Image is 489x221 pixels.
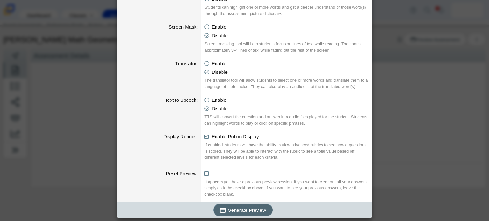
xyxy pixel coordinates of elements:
div: TTS will convert the question and answer into audio files played for the student. Students can hi... [204,114,368,126]
div: The translator tool will allow students to select one or more words and translate them to a langu... [204,77,368,90]
label: Display Rubrics [163,134,198,139]
label: Translator [175,61,198,66]
span: Disable [212,33,228,38]
span: Generate Preview [228,207,266,213]
div: It appears you have a previous preview session. If you want to clear out all your answers, simply... [204,179,368,197]
span: Enable [212,24,227,30]
span: Disable [212,69,228,75]
span: Disable [212,106,228,111]
div: Students can highlight one or more words and get a deeper understand of those word(s) through the... [204,4,368,17]
div: If enabled, students will have the ability to view advanced rubrics to see how a questions is sco... [204,142,368,161]
span: Enable Rubric Display [212,134,259,139]
label: Reset Preview [166,171,198,176]
span: Enable [212,61,227,66]
label: Text to Speech [165,97,198,103]
button: Generate Preview [213,204,273,216]
span: Enable [212,97,227,103]
div: Screen masking tool will help students focus on lines of text while reading. The spans approximat... [204,41,368,53]
label: Screen Mask [169,24,198,30]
